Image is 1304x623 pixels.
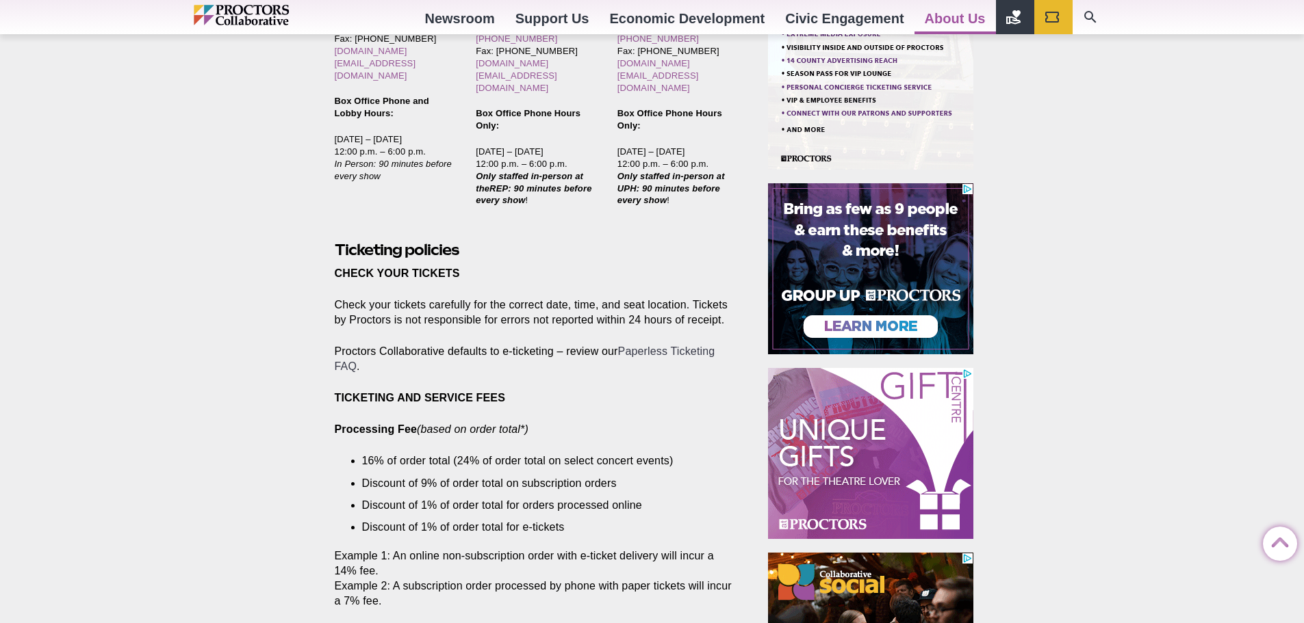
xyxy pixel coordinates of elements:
a: [DOMAIN_NAME] [617,58,690,68]
a: [DOMAIN_NAME] [476,58,548,68]
iframe: Advertisement [768,183,973,354]
strong: TICKETING AND SERVICE FEES [335,392,506,403]
p: Check your tickets carefully for the correct date, time, and seat location. Tickets by Proctors i... [335,297,737,328]
strong: Box Office Phone and Lobby Hours: [335,96,429,118]
a: [EMAIL_ADDRESS][DOMAIN_NAME] [617,70,699,93]
li: Discount of 9% of order total on subscription orders [362,476,717,491]
li: Discount of 1% of order total for e-tickets [362,520,717,535]
a: [EMAIL_ADDRESS][DOMAIN_NAME] [476,70,557,93]
p: Proctors Collaborative defaults to e-ticketing – review our . [335,344,737,374]
a: [PHONE_NUMBER] [617,34,699,44]
em: Only staffed in-person at UPH: 90 minutes before every show [617,171,725,206]
li: Discount of 1% of order total for orders processed online [362,498,717,513]
a: [PHONE_NUMBER] [476,34,557,44]
strong: Only staffed in-person at theREP: 90 minutes before every show [476,171,591,206]
li: 16% of order total (24% of order total on select concert events) [362,453,717,468]
em: In Person: 90 minutes before every show [335,159,452,181]
strong: Processing Fee [335,423,418,435]
iframe: Advertisement [768,368,973,539]
strong: Box Office Phone Hours Only: [476,108,580,131]
p: [DATE] – [DATE] 12:00 p.m. – 6:00 p.m. [335,133,455,183]
p: [DATE] – [DATE] 12:00 p.m. – 6:00 p.m. ! [617,146,737,207]
a: Back to Top [1263,527,1290,555]
p: Telephone: Fax: [PHONE_NUMBER] [617,21,737,94]
p: Telephone: Fax: [PHONE_NUMBER] [335,8,455,82]
h2: Ticketing policies [335,239,737,261]
a: [EMAIL_ADDRESS][DOMAIN_NAME] [335,58,416,81]
strong: CHECK YOUR TICKETS [335,267,460,279]
p: Example 1: An online non-subscription order with e-ticket delivery will incur a 14% fee. Example ... [335,548,737,609]
p: [DATE] – [DATE] 12:00 p.m. – 6:00 p.m. ! [476,146,596,207]
a: [DOMAIN_NAME] [335,46,407,56]
img: Proctors logo [194,5,348,25]
strong: Box Office Phone Hours Only: [617,108,722,131]
p: Telephone: Fax: [PHONE_NUMBER] [476,21,596,94]
em: (based on order total*) [417,423,528,435]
